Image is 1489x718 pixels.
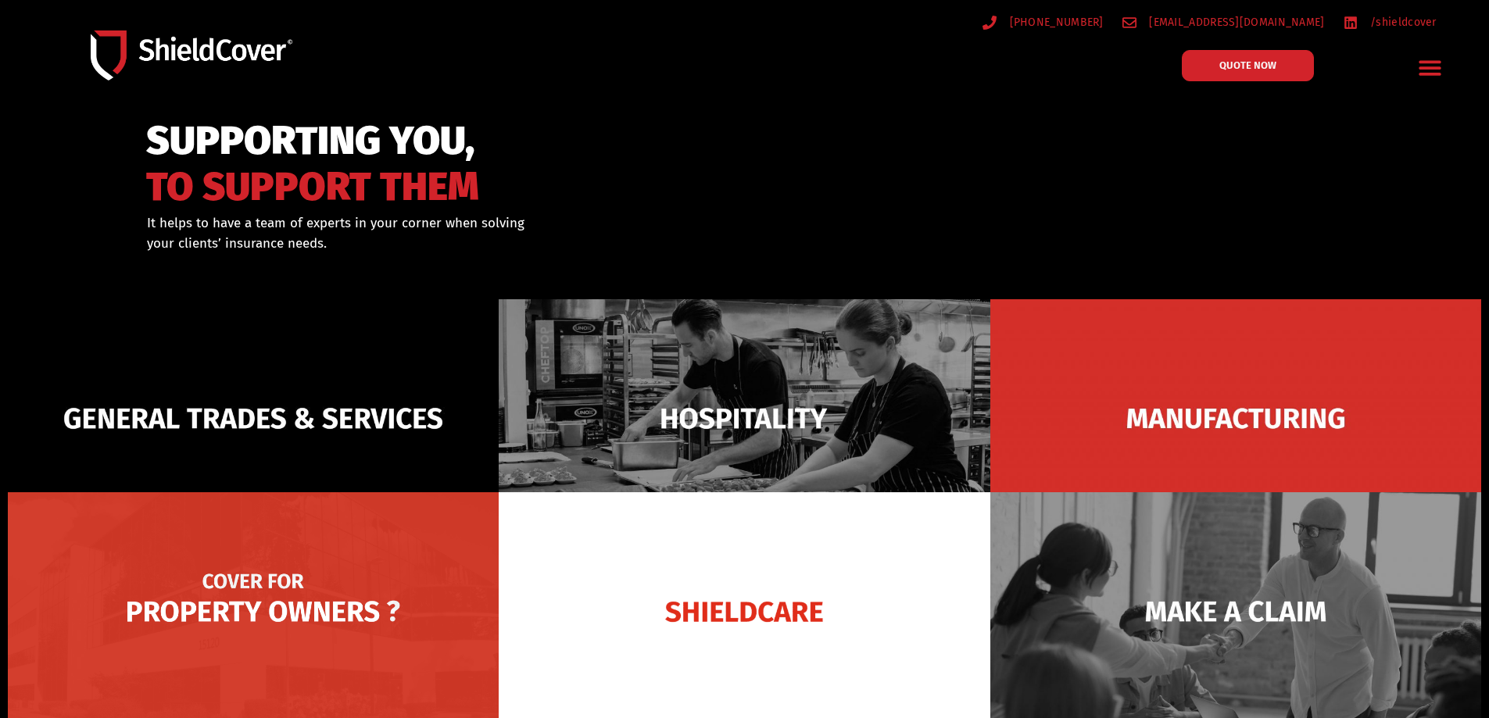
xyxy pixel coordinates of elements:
[1219,60,1276,70] span: QUOTE NOW
[1182,50,1314,81] a: QUOTE NOW
[1122,13,1325,32] a: [EMAIL_ADDRESS][DOMAIN_NAME]
[91,30,292,80] img: Shield-Cover-Underwriting-Australia-logo-full
[146,125,479,157] span: SUPPORTING YOU,
[1412,49,1449,86] div: Menu Toggle
[983,13,1104,32] a: [PHONE_NUMBER]
[147,234,825,254] p: your clients’ insurance needs.
[1145,13,1324,32] span: [EMAIL_ADDRESS][DOMAIN_NAME]
[1366,13,1437,32] span: /shieldcover
[147,213,825,253] div: It helps to have a team of experts in your corner when solving
[1344,13,1437,32] a: /shieldcover
[1006,13,1104,32] span: [PHONE_NUMBER]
